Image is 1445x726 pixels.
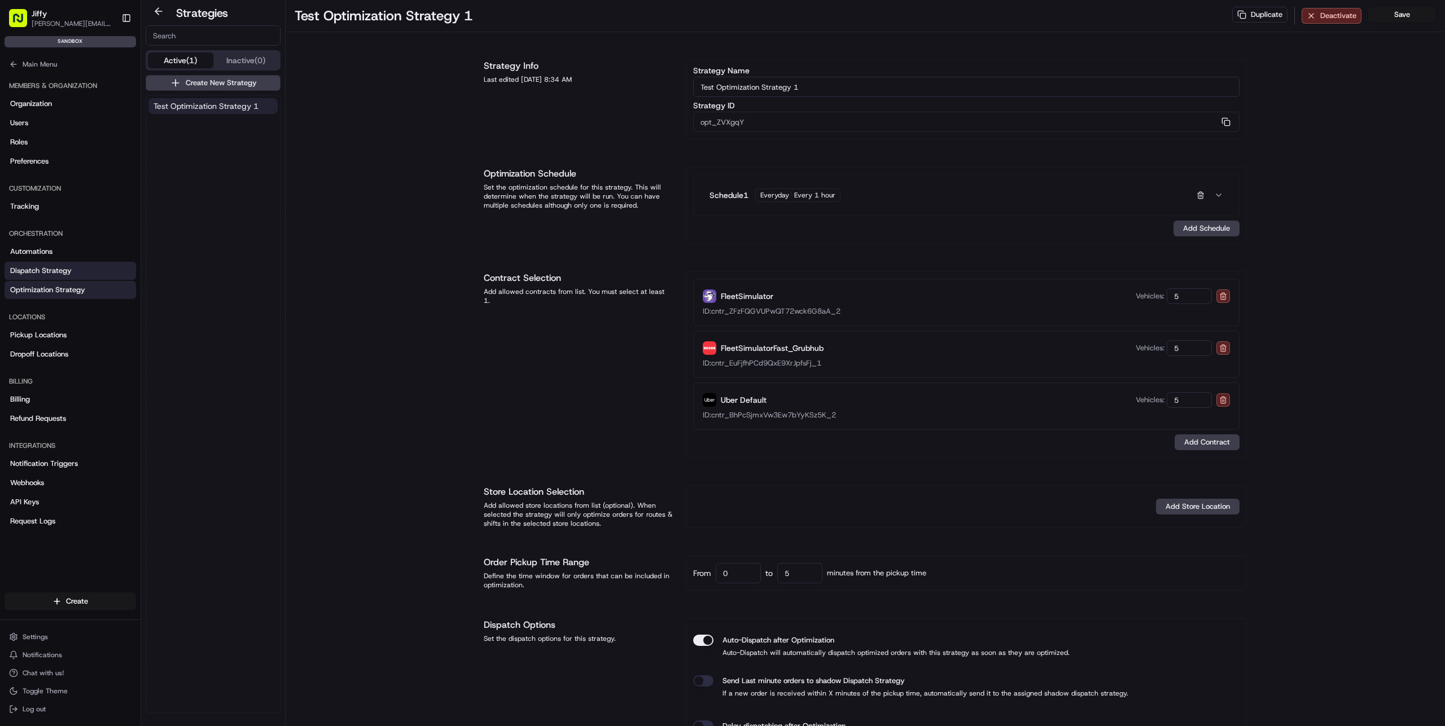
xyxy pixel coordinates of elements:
div: Define the time window for orders that can be included in optimization. [484,571,672,589]
a: Request Logs [5,512,136,530]
input: Clear [29,72,186,84]
a: Roles [5,133,136,151]
h2: Strategies [176,5,228,21]
a: Tracking [5,197,136,215]
h1: Test Optimization Strategy 1 [295,7,473,25]
button: Jiffy [32,8,47,19]
div: Add allowed store locations from list (optional). When selected the strategy will only optimize o... [484,501,672,528]
img: FleetSimulatorFast_Grubhub [703,341,716,355]
button: Test Optimization Strategy 1 [148,98,278,114]
button: Deactivate [1302,8,1361,24]
p: Welcome 👋 [11,45,205,63]
img: Uber Default [703,393,716,407]
label: From [693,569,711,577]
div: Start new chat [38,107,185,118]
div: Billing [5,372,136,390]
div: 💻 [95,164,104,173]
input: Search [146,25,281,46]
label: Auto-Dispatch after Optimization [722,635,834,646]
a: Powered byPylon [80,190,137,199]
div: Add allowed contracts from list. You must select at least 1. [484,287,672,305]
span: Vehicles: [1136,395,1164,405]
div: Customization [5,179,136,197]
span: ID: cntr_EuFjfhPCd9QxE9XrJpfsFj_1 [703,358,821,368]
span: ID: cntr_BhPcSjmxVw3Ew7bYyKSz5K_2 [703,410,836,420]
a: Pickup Locations [5,326,136,344]
a: API Keys [5,493,136,511]
a: Organization [5,95,136,113]
span: Every 1 hour [794,191,835,200]
button: Toggle Theme [5,683,136,699]
span: Pickup Locations [10,330,67,340]
span: Create [66,596,88,606]
a: Refund Requests [5,410,136,428]
h1: Order Pickup Time Range [484,556,672,569]
button: Start new chat [192,111,205,124]
a: Preferences [5,152,136,170]
a: Automations [5,243,136,261]
span: Test Optimization Strategy 1 [154,100,259,112]
span: Knowledge Base [23,163,86,174]
span: FleetSimulatorFast_Grubhub [721,342,824,354]
span: Settings [23,632,48,641]
span: FleetSimulator [721,291,773,302]
img: FleetSimulator [703,289,716,303]
button: Log out [5,701,136,717]
div: Integrations [5,437,136,455]
span: Log out [23,705,46,714]
span: Organization [10,99,52,109]
a: Dispatch Strategy [5,262,136,280]
label: Schedule 1 [710,191,748,199]
div: 📗 [11,164,20,173]
span: Uber Default [721,394,767,406]
a: 💻API Documentation [91,159,186,179]
span: Optimization Strategy [10,285,85,295]
img: Nash [11,11,34,33]
span: Set the optimization schedule for this strategy. This will determine when the strategy will be ru... [484,183,661,210]
a: Dropoff Locations [5,345,136,363]
a: Users [5,114,136,132]
button: Duplicate [1232,7,1288,23]
button: Chat with us! [5,665,136,681]
button: Main Menu [5,56,136,72]
span: Main Menu [23,60,57,69]
span: API Documentation [107,163,181,174]
span: Notifications [23,650,62,659]
button: Schedule1EverydayEvery 1 hour [700,179,1232,211]
button: [PERSON_NAME][EMAIL_ADDRESS][DOMAIN_NAME] [32,19,112,28]
span: Webhooks [10,478,44,488]
p: If a new order is received within X minutes of the pickup time, automatically send it to the assi... [693,689,1128,698]
span: Automations [10,247,52,257]
button: Save [1368,7,1436,23]
span: Auto-Dispatch will automatically dispatch optimized orders with this strategy as soon as they are... [722,648,1070,657]
a: Notification Triggers [5,455,136,473]
span: Roles [10,137,28,147]
span: minutes from the pickup time [827,568,926,578]
span: Pylon [112,191,137,199]
h1: Strategy Info [484,59,672,73]
span: Billing [10,394,30,404]
button: Add Schedule [1173,221,1240,236]
img: 1736555255976-a54dd68f-1ca7-489b-9aae-adbdc363a1c4 [11,107,32,127]
h1: Store Location Selection [484,485,672,499]
div: Members & Organization [5,77,136,95]
button: Jiffy[PERSON_NAME][EMAIL_ADDRESS][DOMAIN_NAME] [5,5,117,32]
a: 📗Knowledge Base [7,159,91,179]
button: Create New Strategy [146,75,281,91]
h1: Contract Selection [484,271,672,285]
div: Last edited [DATE] 8:34 AM [484,75,672,84]
label: Strategy Name [693,67,1240,74]
span: Tracking [10,201,39,212]
div: We're available if you need us! [38,118,143,127]
span: Users [10,118,28,128]
span: ID: cntr_ZFzFQGVUPwQT72wck6G8aA_2 [703,306,840,316]
a: Webhooks [5,474,136,492]
input: 240 [777,563,822,583]
span: Everyday [760,191,789,200]
span: Preferences [10,156,49,166]
h1: Dispatch Options [484,618,672,632]
span: Refund Requests [10,413,66,424]
div: Locations [5,308,136,326]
